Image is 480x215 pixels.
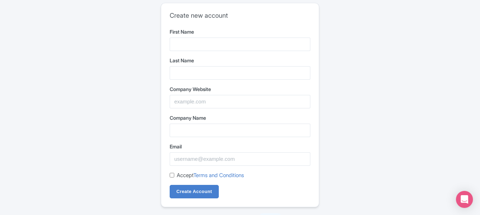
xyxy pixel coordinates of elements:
h2: Create new account [170,12,310,19]
input: example.com [170,95,310,108]
input: username@example.com [170,152,310,166]
label: First Name [170,28,310,35]
label: Company Name [170,114,310,121]
input: Create Account [170,185,219,198]
label: Company Website [170,85,310,93]
div: Open Intercom Messenger [456,191,473,208]
label: Email [170,143,310,150]
label: Last Name [170,57,310,64]
a: Terms and Conditions [193,172,244,179]
label: Accept [177,171,244,180]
